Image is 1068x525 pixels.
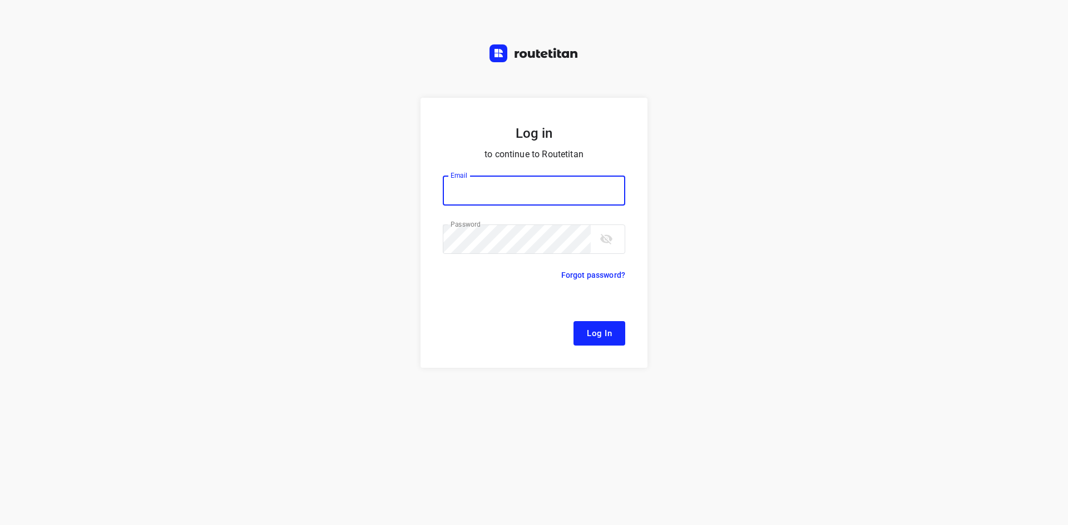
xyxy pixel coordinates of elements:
button: toggle password visibility [595,228,617,250]
span: Log In [587,326,612,341]
button: Log In [573,321,625,346]
img: Routetitan [489,44,578,62]
p: Forgot password? [561,268,625,282]
p: to continue to Routetitan [443,147,625,162]
h5: Log in [443,124,625,142]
